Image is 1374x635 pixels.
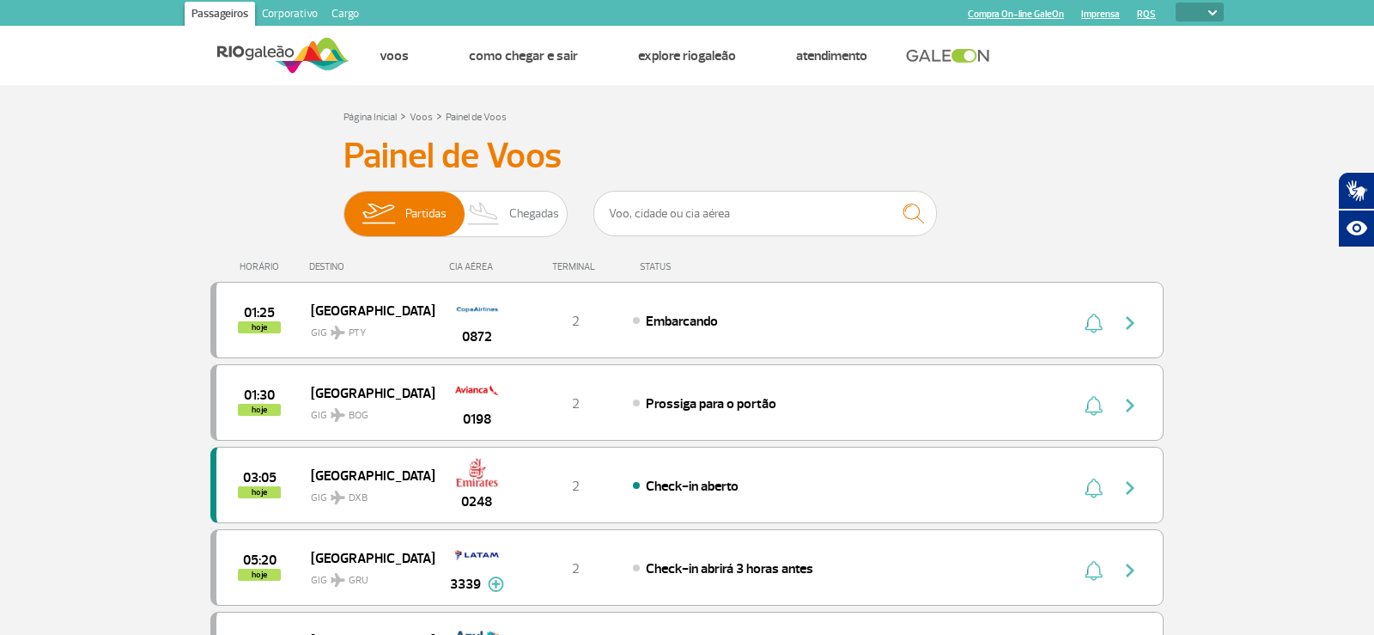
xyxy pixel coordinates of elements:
[238,486,281,498] span: hoje
[646,313,718,330] span: Embarcando
[311,564,421,589] span: GIG
[349,408,368,424] span: BOG
[631,261,771,272] div: STATUS
[216,261,309,272] div: HORÁRIO
[1085,560,1103,581] img: sino-painel-voo.svg
[349,491,368,506] span: DXB
[646,395,776,412] span: Prossiga para o portão
[469,47,578,64] a: Como chegar e sair
[1338,172,1374,247] div: Plugin de acessibilidade da Hand Talk.
[331,573,345,587] img: destiny_airplane.svg
[311,546,421,569] span: [GEOGRAPHIC_DATA]
[646,560,813,577] span: Check-in abrirá 3 horas antes
[405,192,447,236] span: Partidas
[311,316,421,341] span: GIG
[244,307,275,319] span: 2025-09-28 01:25:00
[311,464,421,486] span: [GEOGRAPHIC_DATA]
[796,47,867,64] a: Atendimento
[434,261,520,272] div: CIA AÉREA
[572,395,580,412] span: 2
[638,47,736,64] a: Explore RIOgaleão
[331,326,345,339] img: destiny_airplane.svg
[1085,313,1103,333] img: sino-painel-voo.svg
[185,2,255,29] a: Passageiros
[462,327,492,347] span: 0872
[446,111,507,124] a: Painel de Voos
[238,569,281,581] span: hoje
[380,47,409,64] a: Voos
[1120,560,1140,581] img: seta-direita-painel-voo.svg
[244,389,275,401] span: 2025-09-28 01:30:00
[1338,210,1374,247] button: Abrir recursos assistivos.
[255,2,325,29] a: Corporativo
[572,313,580,330] span: 2
[351,192,405,236] img: slider-embarque
[238,404,281,416] span: hoje
[309,261,435,272] div: DESTINO
[461,492,492,512] span: 0248
[450,574,481,595] span: 3339
[436,106,442,125] a: >
[311,382,421,404] span: [GEOGRAPHIC_DATA]
[593,191,937,236] input: Voo, cidade ou cia aérea
[520,261,631,272] div: TERMINAL
[463,409,491,430] span: 0198
[509,192,559,236] span: Chegadas
[1085,395,1103,416] img: sino-painel-voo.svg
[459,192,509,236] img: slider-desembarque
[331,408,345,422] img: destiny_airplane.svg
[1120,395,1140,416] img: seta-direita-painel-voo.svg
[243,472,277,484] span: 2025-09-28 03:05:00
[400,106,406,125] a: >
[1081,9,1120,20] a: Imprensa
[488,577,504,592] img: mais-info-painel-voo.svg
[311,299,421,321] span: [GEOGRAPHIC_DATA]
[343,135,1030,178] h3: Painel de Voos
[572,478,580,495] span: 2
[331,491,345,504] img: destiny_airplane.svg
[1137,9,1156,20] a: RQS
[325,2,366,29] a: Cargo
[243,554,277,566] span: 2025-09-28 05:20:00
[646,478,739,495] span: Check-in aberto
[1338,172,1374,210] button: Abrir tradutor de língua de sinais.
[238,321,281,333] span: hoje
[1120,313,1140,333] img: seta-direita-painel-voo.svg
[349,573,368,589] span: GRU
[311,481,421,506] span: GIG
[349,326,366,341] span: PTY
[311,399,421,424] span: GIG
[410,111,433,124] a: Voos
[1120,478,1140,498] img: seta-direita-painel-voo.svg
[572,560,580,577] span: 2
[968,9,1064,20] a: Compra On-line GaleOn
[1085,478,1103,498] img: sino-painel-voo.svg
[343,111,397,124] a: Página Inicial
